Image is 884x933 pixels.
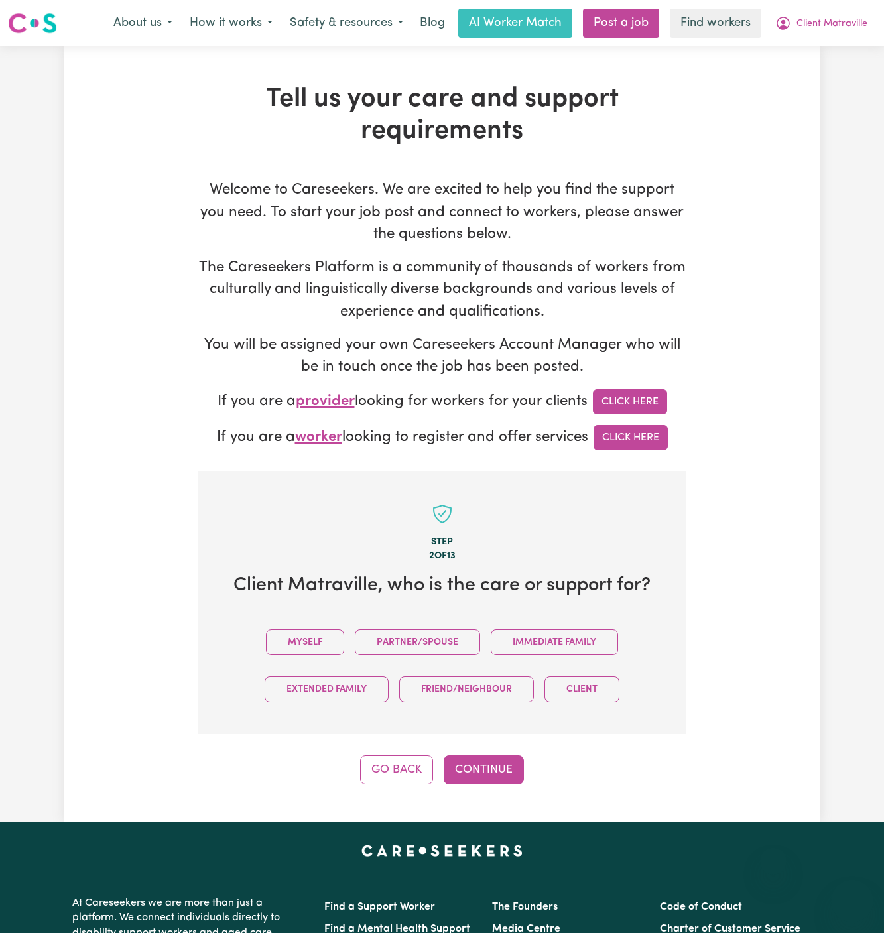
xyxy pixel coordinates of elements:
[296,394,355,409] span: provider
[361,845,523,856] a: Careseekers home page
[324,902,435,912] a: Find a Support Worker
[198,84,686,147] h1: Tell us your care and support requirements
[767,9,876,37] button: My Account
[220,535,665,550] div: Step
[458,9,572,38] a: AI Worker Match
[198,334,686,379] p: You will be assigned your own Careseekers Account Manager who will be in touch once the job has b...
[492,902,558,912] a: The Founders
[8,8,57,38] a: Careseekers logo
[355,629,480,655] button: Partner/Spouse
[360,755,433,784] button: Go Back
[660,902,742,912] a: Code of Conduct
[198,389,686,414] p: If you are a looking for workers for your clients
[399,676,534,702] button: Friend/Neighbour
[593,389,667,414] a: Click Here
[281,9,412,37] button: Safety & resources
[544,676,619,702] button: Client
[295,430,342,445] span: worker
[760,848,787,875] iframe: Close message
[181,9,281,37] button: How it works
[831,880,873,922] iframe: Button to launch messaging window
[491,629,618,655] button: Immediate Family
[796,17,867,31] span: Client Matraville
[105,9,181,37] button: About us
[594,425,668,450] a: Click Here
[583,9,659,38] a: Post a job
[198,179,686,246] p: Welcome to Careseekers. We are excited to help you find the support you need. To start your job p...
[8,11,57,35] img: Careseekers logo
[220,574,665,597] h2: Client Matraville , who is the care or support for?
[266,629,344,655] button: Myself
[444,755,524,784] button: Continue
[412,9,453,38] a: Blog
[670,9,761,38] a: Find workers
[198,425,686,450] p: If you are a looking to register and offer services
[198,257,686,324] p: The Careseekers Platform is a community of thousands of workers from culturally and linguisticall...
[265,676,389,702] button: Extended Family
[220,549,665,564] div: 2 of 13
